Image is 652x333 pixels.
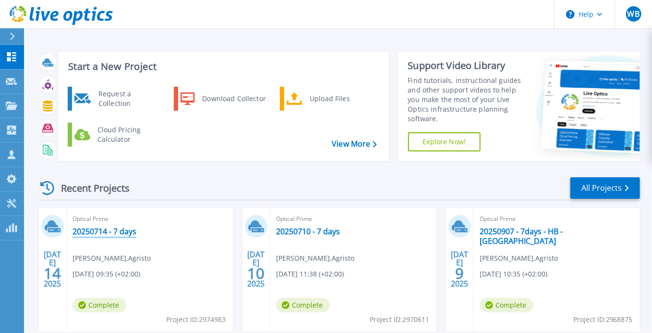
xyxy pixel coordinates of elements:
[276,269,344,279] span: [DATE] 11:38 (+02:00)
[480,253,558,264] span: [PERSON_NAME] , Agristo
[37,176,143,200] div: Recent Projects
[480,269,547,279] span: [DATE] 10:35 (+02:00)
[72,227,136,236] a: 20250714 - 7 days
[72,298,126,312] span: Complete
[408,59,528,72] div: Support Video Library
[72,269,140,279] span: [DATE] 09:35 (+02:00)
[68,123,166,147] a: Cloud Pricing Calculator
[276,214,431,224] span: Optical Prime
[450,252,469,287] div: [DATE] 2025
[174,87,272,111] a: Download Collector
[480,298,533,312] span: Complete
[247,252,265,287] div: [DATE] 2025
[276,298,330,312] span: Complete
[570,177,640,199] a: All Projects
[480,214,634,224] span: Optical Prime
[72,253,151,264] span: [PERSON_NAME] , Agristo
[93,125,164,144] div: Cloud Pricing Calculator
[455,269,464,277] span: 9
[305,89,376,108] div: Upload Files
[247,269,265,277] span: 10
[43,252,61,287] div: [DATE] 2025
[68,87,166,111] a: Request a Collection
[44,269,61,277] span: 14
[573,314,633,325] span: Project ID: 2968875
[197,89,270,108] div: Download Collector
[628,10,640,18] span: WB
[72,214,227,224] span: Optical Prime
[480,227,634,246] a: 20250907 - 7days - HB - [GEOGRAPHIC_DATA]
[408,132,481,151] a: Explore Now!
[276,253,354,264] span: [PERSON_NAME] , Agristo
[280,87,378,111] a: Upload Files
[166,314,226,325] span: Project ID: 2974983
[68,61,376,72] h3: Start a New Project
[94,89,164,108] div: Request a Collection
[276,227,340,236] a: 20250710 - 7 days
[332,139,376,149] a: View More
[370,314,429,325] span: Project ID: 2970611
[408,76,528,124] div: Find tutorials, instructional guides and other support videos to help you make the most of your L...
